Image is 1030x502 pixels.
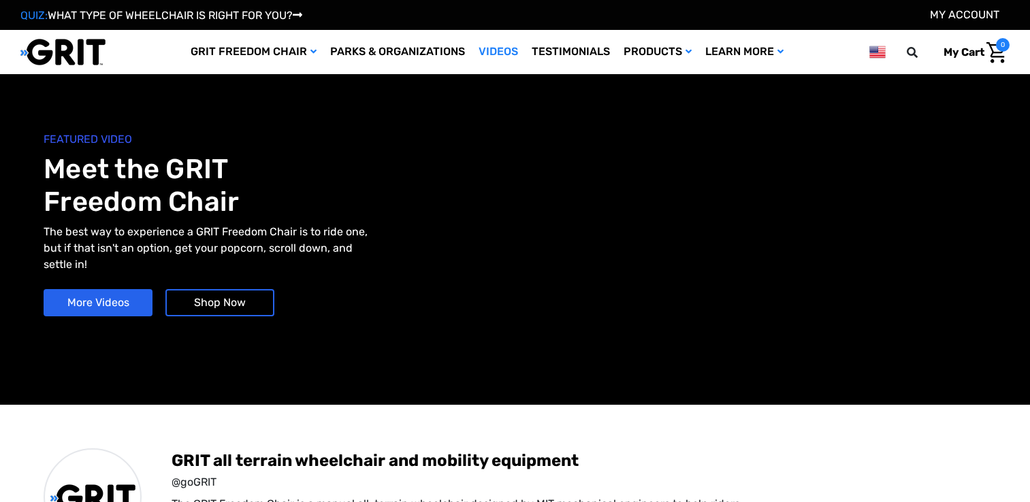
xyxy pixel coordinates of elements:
[172,450,986,471] span: GRIT all terrain wheelchair and mobility equipment
[20,38,106,66] img: GRIT All-Terrain Wheelchair and Mobility Equipment
[44,131,515,148] span: FEATURED VIDEO
[165,289,274,316] a: Shop Now
[698,30,790,74] a: Learn More
[323,30,472,74] a: Parks & Organizations
[996,38,1010,52] span: 0
[184,30,323,74] a: GRIT Freedom Chair
[617,30,698,74] a: Products
[525,30,617,74] a: Testimonials
[472,30,525,74] a: Videos
[44,224,374,273] p: The best way to experience a GRIT Freedom Chair is to ride one, but if that isn't an option, get ...
[933,38,1010,67] a: Cart with 0 items
[869,44,886,61] img: us.png
[930,8,999,21] a: Account
[522,118,980,356] iframe: YouTube video player
[44,153,515,218] h1: Meet the GRIT Freedom Chair
[944,46,984,58] span: My Cart
[20,9,48,22] span: QUIZ:
[20,9,302,22] a: QUIZ:WHAT TYPE OF WHEELCHAIR IS RIGHT FOR YOU?
[172,474,986,490] span: @goGRIT
[913,38,933,67] input: Search
[986,42,1006,63] img: Cart
[44,289,152,316] a: More Videos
